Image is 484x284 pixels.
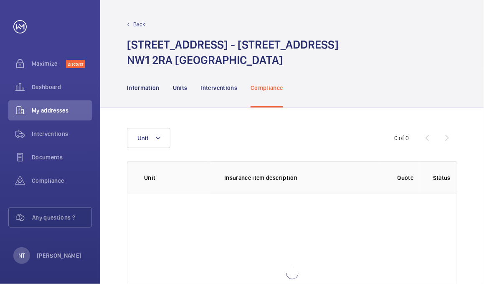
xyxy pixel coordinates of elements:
[224,174,378,182] p: Insurance item description
[32,83,92,91] span: Dashboard
[251,84,283,92] p: Compliance
[32,106,92,115] span: My addresses
[201,84,238,92] p: Interventions
[127,84,160,92] p: Information
[394,134,409,142] div: 0 of 0
[127,128,170,148] button: Unit
[398,174,414,182] p: Quote
[173,84,188,92] p: Units
[32,213,91,222] span: Any questions ?
[32,177,92,185] span: Compliance
[37,251,82,260] p: [PERSON_NAME]
[66,60,85,68] span: Discover
[133,20,146,28] p: Back
[32,130,92,138] span: Interventions
[32,153,92,161] span: Documents
[137,135,148,141] span: Unit
[18,251,25,260] p: NT
[127,37,339,68] h1: [STREET_ADDRESS] - [STREET_ADDRESS] NW1 2RA [GEOGRAPHIC_DATA]
[32,59,66,68] span: Maximize
[144,174,211,182] p: Unit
